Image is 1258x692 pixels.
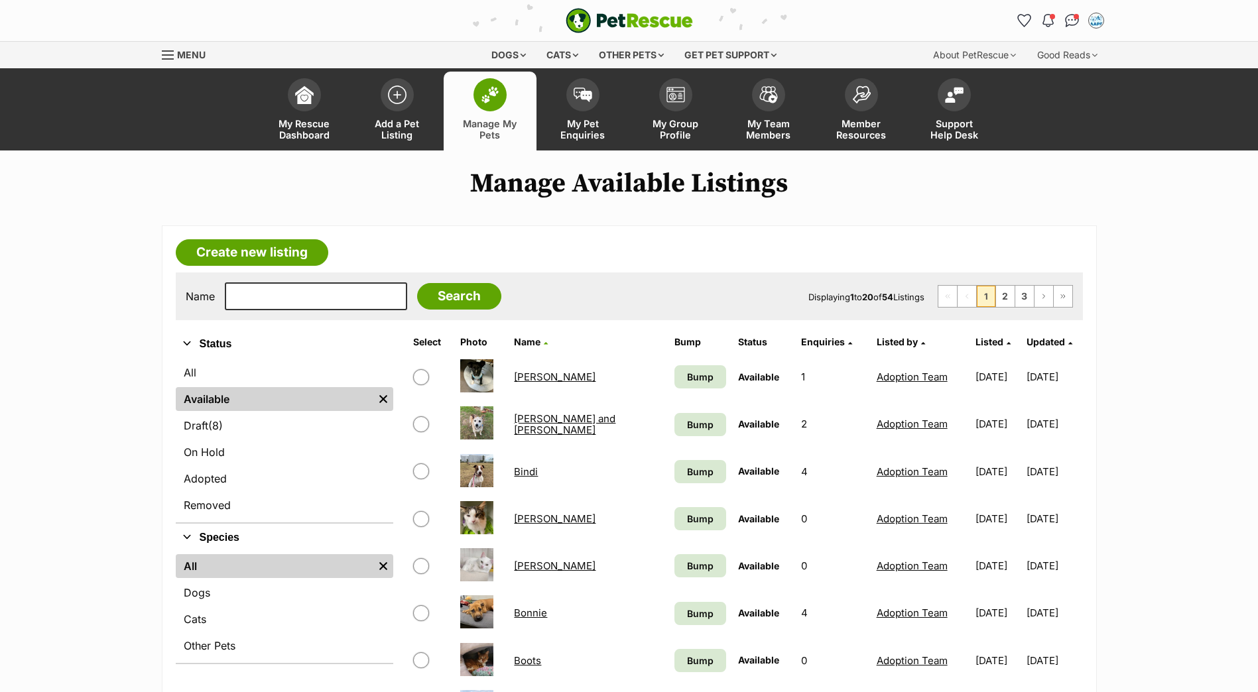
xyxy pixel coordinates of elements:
td: [DATE] [1027,496,1082,542]
a: Listed [975,336,1011,347]
span: Available [738,654,779,665]
img: add-pet-listing-icon-0afa8454b4691262ce3f59096e99ab1cd57d4a30225e0717b998d2c9b9846f56.svg [388,86,407,104]
td: [DATE] [970,354,1025,400]
a: Listed by [877,336,925,347]
a: Page 3 [1015,286,1034,307]
a: All [176,361,393,384]
div: About PetRescue [924,42,1025,68]
a: Available [176,387,373,411]
input: Search [417,283,501,310]
td: 4 [796,449,869,494]
a: Bump [674,602,725,625]
span: Previous page [958,286,976,307]
strong: 1 [850,292,854,302]
button: My account [1086,10,1107,31]
a: Bump [674,554,725,577]
span: Name [514,336,540,347]
nav: Pagination [938,285,1073,308]
a: Removed [176,493,393,517]
a: Other Pets [176,634,393,658]
span: Available [738,465,779,477]
td: 1 [796,354,869,400]
a: Remove filter [373,554,393,578]
a: My Pet Enquiries [536,72,629,150]
span: Bump [687,418,714,432]
a: Adoption Team [877,371,948,383]
a: Adoption Team [877,654,948,667]
th: Photo [455,331,507,353]
span: Support Help Desk [924,118,984,141]
span: Listed by [877,336,918,347]
td: [DATE] [970,449,1025,494]
div: Get pet support [675,42,786,68]
a: PetRescue [566,8,693,33]
span: translation missing: en.admin.listings.index.attributes.enquiries [801,336,845,347]
td: 0 [796,496,869,542]
span: My Pet Enquiries [553,118,613,141]
img: notifications-46538b983faf8c2785f20acdc204bb7945ddae34d4c08c2a6579f10ce5e182be.svg [1042,14,1053,27]
div: Other pets [590,42,673,68]
span: Menu [177,49,206,60]
td: [DATE] [970,590,1025,636]
img: team-members-icon-5396bd8760b3fe7c0b43da4ab00e1e3bb1a5d9ba89233759b79545d2d3fc5d0d.svg [759,86,778,103]
a: Create new listing [176,239,328,266]
span: Bump [687,512,714,526]
td: [DATE] [970,543,1025,589]
a: Cats [176,607,393,631]
a: Adoption Team [877,512,948,525]
a: Adoption Team [877,465,948,478]
a: Adoption Team [877,559,948,572]
img: member-resources-icon-8e73f808a243e03378d46382f2149f9095a855e16c252ad45f914b54edf8863c.svg [852,86,871,103]
label: Name [186,290,215,302]
ul: Account quick links [1014,10,1107,31]
a: Bindi [514,465,538,478]
a: Next page [1035,286,1053,307]
td: [DATE] [1027,354,1082,400]
td: [DATE] [1027,590,1082,636]
img: pet-enquiries-icon-7e3ad2cf08bfb03b45e93fb7055b45f3efa6380592205ae92323e6603595dc1f.svg [574,87,592,102]
td: [DATE] [970,401,1025,447]
a: On Hold [176,440,393,464]
td: [DATE] [1027,638,1082,683]
td: [DATE] [1027,543,1082,589]
span: Available [738,607,779,618]
a: Bonnie [514,606,547,619]
th: Select [408,331,454,353]
a: Last page [1054,286,1072,307]
span: Available [738,560,779,571]
img: Adoption Team profile pic [1090,14,1103,27]
a: [PERSON_NAME] [514,559,596,572]
span: Available [738,418,779,430]
a: Member Resources [815,72,908,150]
a: Menu [162,42,215,66]
span: Page 1 [977,286,995,307]
span: Manage My Pets [460,118,520,141]
strong: 20 [862,292,873,302]
img: group-profile-icon-3fa3cf56718a62981997c0bc7e787c4b2cf8bcc04b72c1350f741eb67cf2f40e.svg [666,87,685,103]
a: Draft [176,414,393,437]
button: Species [176,529,393,546]
span: Add a Pet Listing [367,118,427,141]
span: First page [938,286,957,307]
span: Available [738,513,779,524]
button: Notifications [1038,10,1059,31]
span: Bump [687,654,714,667]
span: Bump [687,559,714,573]
strong: 54 [882,292,893,302]
span: (8) [208,418,223,433]
a: [PERSON_NAME] [514,371,596,383]
span: My Team Members [739,118,798,141]
span: Available [738,371,779,382]
a: Conversations [1062,10,1083,31]
span: My Group Profile [646,118,706,141]
span: Displaying to of Listings [808,292,924,302]
a: My Group Profile [629,72,722,150]
img: manage-my-pets-icon-02211641906a0b7f246fdf0571729dbe1e7629f14944591b6c1af311fb30b64b.svg [481,86,499,103]
img: chat-41dd97257d64d25036548639549fe6c8038ab92f7586957e7f3b1b290dea8141.svg [1065,14,1079,27]
td: [DATE] [1027,449,1082,494]
a: Adopted [176,467,393,490]
a: Dogs [176,581,393,605]
a: Add a Pet Listing [351,72,444,150]
td: 4 [796,590,869,636]
a: Enquiries [801,336,852,347]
